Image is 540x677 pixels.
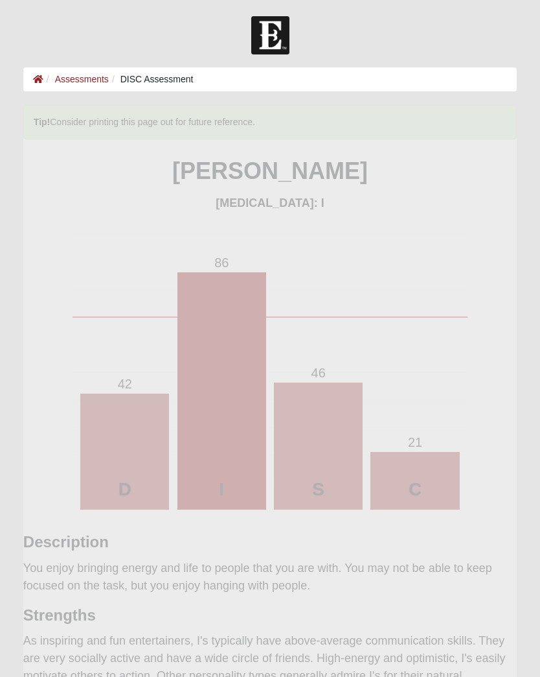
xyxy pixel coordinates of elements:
div: D [80,476,169,503]
h4: [MEDICAL_DATA]: I [23,196,517,211]
div: C [370,476,459,503]
strong: Tip! [34,117,50,127]
li: 46 [274,383,363,510]
li: 42 [80,394,169,510]
h3: Description [23,533,517,552]
li: 21 [370,452,459,510]
h1: [PERSON_NAME] [23,157,517,185]
img: Church of Eleven22 Logo [251,16,289,54]
div: I [177,476,266,503]
h3: Strengths [23,606,517,625]
div: Consider printing this page out for future reference. [23,105,517,139]
li: 86 [177,272,266,510]
li: DISC Assessment [109,73,194,86]
div: S [274,476,363,503]
a: Assessments [55,74,109,84]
